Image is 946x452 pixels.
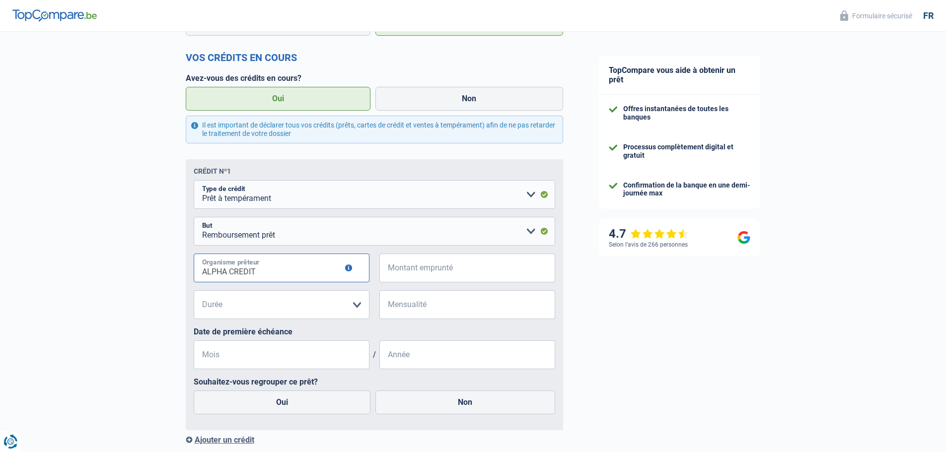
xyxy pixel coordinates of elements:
label: Non [375,87,563,111]
label: Oui [186,87,371,111]
span: € [379,254,392,282]
h2: Vos crédits en cours [186,52,563,64]
div: TopCompare vous aide à obtenir un prêt [599,56,760,95]
input: MM [194,340,369,369]
label: Avez-vous des crédits en cours? [186,73,563,83]
div: 4.7 [609,227,689,241]
label: Souhaitez-vous regrouper ce prêt? [194,377,555,387]
div: Confirmation de la banque en une demi-journée max [623,181,750,198]
button: Formulaire sécurisé [834,7,918,24]
label: Non [375,390,555,414]
label: Date de première échéance [194,327,555,336]
div: Il est important de déclarer tous vos crédits (prêts, cartes de crédit et ventes à tempérament) a... [186,116,563,143]
div: Processus complètement digital et gratuit [623,143,750,160]
label: Oui [194,390,371,414]
div: Offres instantanées de toutes les banques [623,105,750,122]
input: AAAA [379,340,555,369]
div: Crédit nº1 [194,167,231,175]
div: Selon l’avis de 266 personnes [609,241,688,248]
span: € [379,290,392,319]
img: TopCompare Logo [12,9,97,21]
div: Ajouter un crédit [186,435,563,445]
span: / [369,350,379,359]
div: fr [923,10,934,21]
